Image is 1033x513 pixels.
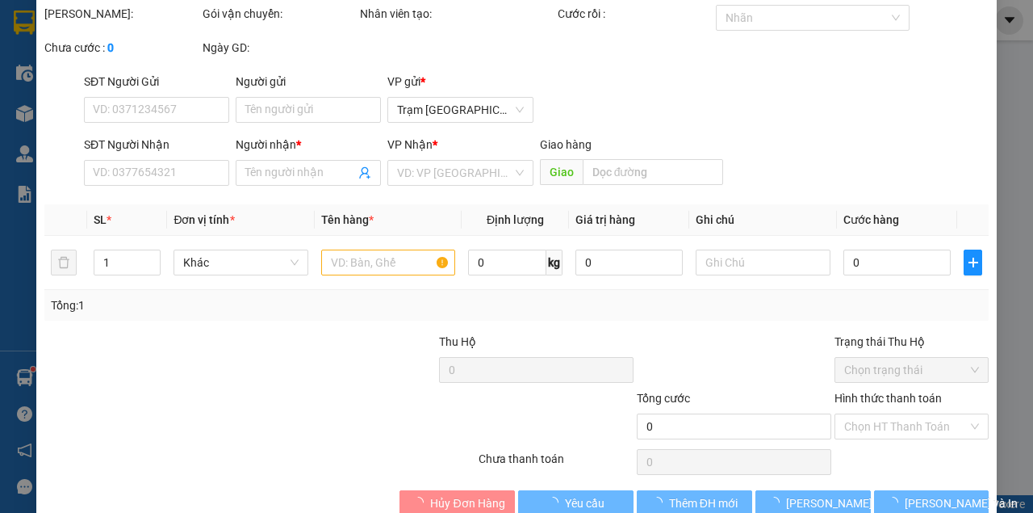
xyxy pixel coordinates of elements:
span: user-add [358,166,371,179]
span: Hủy Đơn Hàng [430,494,504,512]
span: [PERSON_NAME] và In [904,494,1017,512]
div: Tổng: 1 [51,296,400,314]
span: Chọn trạng thái [843,358,979,382]
b: 0 [107,41,114,54]
th: Ghi chú [689,204,836,236]
span: loading [886,497,904,508]
span: Định lượng [487,213,544,226]
span: SL [94,213,107,226]
div: Ngày GD: [203,39,358,57]
div: Chưa thanh toán [477,450,635,478]
span: Giao hàng [539,138,591,151]
span: Tên hàng [321,213,374,226]
span: Tổng cước [637,392,690,405]
span: [PERSON_NAME] [189,93,373,121]
div: SĐT Người Nhận [84,136,229,153]
span: VP Nhận [387,138,433,151]
span: Thu Hộ [439,335,476,348]
div: Gói vận chuyển: [203,5,358,23]
span: loading [412,497,430,508]
div: NGHIÊM CF THỦY MỘC [189,33,373,53]
span: Gửi: [14,15,39,32]
span: loading [547,497,565,508]
span: Thêm ĐH mới [669,494,738,512]
span: Nhận: [189,15,228,32]
input: Dọc đường [582,159,722,185]
span: loading [651,497,669,508]
div: Người nhận [236,136,381,153]
div: Người gửi [236,73,381,90]
div: Trạm [GEOGRAPHIC_DATA] [14,14,178,53]
span: DĐ: [189,75,212,92]
span: Khác [183,250,298,275]
span: Trạm Sài Gòn [397,98,523,122]
span: Yêu cầu [565,494,604,512]
span: Giá trị hàng [575,213,635,226]
span: loading [768,497,786,508]
label: Hình thức thanh toán [834,392,941,405]
div: Cước rồi : [558,5,713,23]
button: delete [51,250,77,275]
span: plus [964,256,981,269]
input: Ghi Chú [696,250,830,275]
div: [PERSON_NAME]: [44,5,199,23]
span: Cước hàng [843,213,898,226]
div: 0948727290 [189,53,373,75]
div: Trạng thái Thu Hộ [834,333,989,351]
button: plus [964,250,982,275]
div: Nhân viên tạo: [360,5,554,23]
div: Chưa cước : [44,39,199,57]
div: Trạm Sông Đốc [189,14,373,33]
span: Đơn vị tính [174,213,234,226]
span: [PERSON_NAME] thay đổi [786,494,915,512]
div: SĐT Người Gửi [84,73,229,90]
input: VD: Bàn, Ghế [321,250,455,275]
span: kg [546,250,563,275]
div: VP gửi [387,73,533,90]
span: Giao [539,159,582,185]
